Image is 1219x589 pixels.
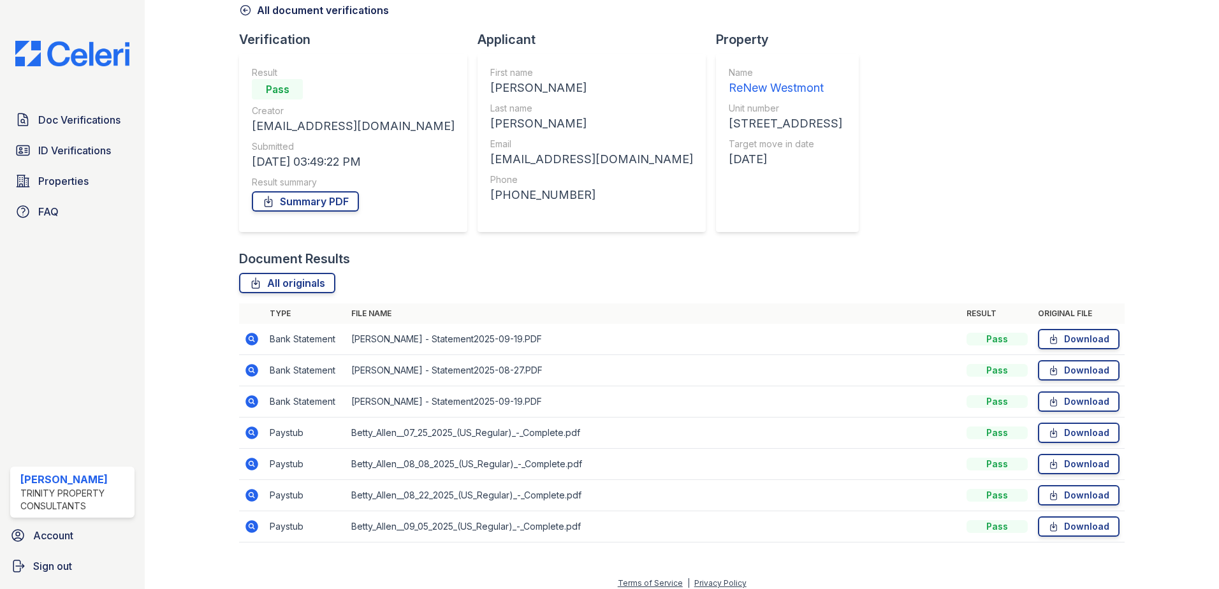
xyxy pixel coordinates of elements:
[33,528,73,543] span: Account
[729,115,842,133] div: [STREET_ADDRESS]
[346,324,961,355] td: [PERSON_NAME] - Statement2025-09-19.PDF
[252,153,455,171] div: [DATE] 03:49:22 PM
[1038,329,1120,349] a: Download
[252,105,455,117] div: Creator
[729,66,842,97] a: Name ReNew Westmont
[346,386,961,418] td: [PERSON_NAME] - Statement2025-09-19.PDF
[490,66,693,79] div: First name
[694,578,747,588] a: Privacy Policy
[10,138,135,163] a: ID Verifications
[252,66,455,79] div: Result
[1038,360,1120,381] a: Download
[239,273,335,293] a: All originals
[265,480,346,511] td: Paystub
[10,168,135,194] a: Properties
[967,395,1028,408] div: Pass
[346,355,961,386] td: [PERSON_NAME] - Statement2025-08-27.PDF
[5,553,140,579] a: Sign out
[10,107,135,133] a: Doc Verifications
[252,176,455,189] div: Result summary
[967,364,1028,377] div: Pass
[1033,303,1125,324] th: Original file
[38,204,59,219] span: FAQ
[729,102,842,115] div: Unit number
[687,578,690,588] div: |
[10,199,135,224] a: FAQ
[265,324,346,355] td: Bank Statement
[33,558,72,574] span: Sign out
[265,449,346,480] td: Paystub
[478,31,716,48] div: Applicant
[967,520,1028,533] div: Pass
[1038,516,1120,537] a: Download
[252,79,303,99] div: Pass
[1038,423,1120,443] a: Download
[20,487,129,513] div: Trinity Property Consultants
[346,449,961,480] td: Betty_Allen__08_08_2025_(US_Regular)_-_Complete.pdf
[265,355,346,386] td: Bank Statement
[490,115,693,133] div: [PERSON_NAME]
[20,472,129,487] div: [PERSON_NAME]
[490,102,693,115] div: Last name
[490,150,693,168] div: [EMAIL_ADDRESS][DOMAIN_NAME]
[729,138,842,150] div: Target move in date
[729,79,842,97] div: ReNew Westmont
[252,140,455,153] div: Submitted
[5,41,140,66] img: CE_Logo_Blue-a8612792a0a2168367f1c8372b55b34899dd931a85d93a1a3d3e32e68fde9ad4.png
[716,31,869,48] div: Property
[265,303,346,324] th: Type
[729,150,842,168] div: [DATE]
[38,143,111,158] span: ID Verifications
[618,578,683,588] a: Terms of Service
[239,31,478,48] div: Verification
[265,511,346,542] td: Paystub
[346,511,961,542] td: Betty_Allen__09_05_2025_(US_Regular)_-_Complete.pdf
[252,117,455,135] div: [EMAIL_ADDRESS][DOMAIN_NAME]
[1038,485,1120,505] a: Download
[490,138,693,150] div: Email
[346,480,961,511] td: Betty_Allen__08_22_2025_(US_Regular)_-_Complete.pdf
[967,489,1028,502] div: Pass
[490,186,693,204] div: [PHONE_NUMBER]
[490,173,693,186] div: Phone
[967,333,1028,345] div: Pass
[961,303,1033,324] th: Result
[967,458,1028,470] div: Pass
[265,386,346,418] td: Bank Statement
[1038,454,1120,474] a: Download
[265,418,346,449] td: Paystub
[239,250,350,268] div: Document Results
[1038,391,1120,412] a: Download
[967,426,1028,439] div: Pass
[346,303,961,324] th: File name
[346,418,961,449] td: Betty_Allen__07_25_2025_(US_Regular)_-_Complete.pdf
[239,3,389,18] a: All document verifications
[729,66,842,79] div: Name
[5,523,140,548] a: Account
[38,112,120,127] span: Doc Verifications
[490,79,693,97] div: [PERSON_NAME]
[252,191,359,212] a: Summary PDF
[38,173,89,189] span: Properties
